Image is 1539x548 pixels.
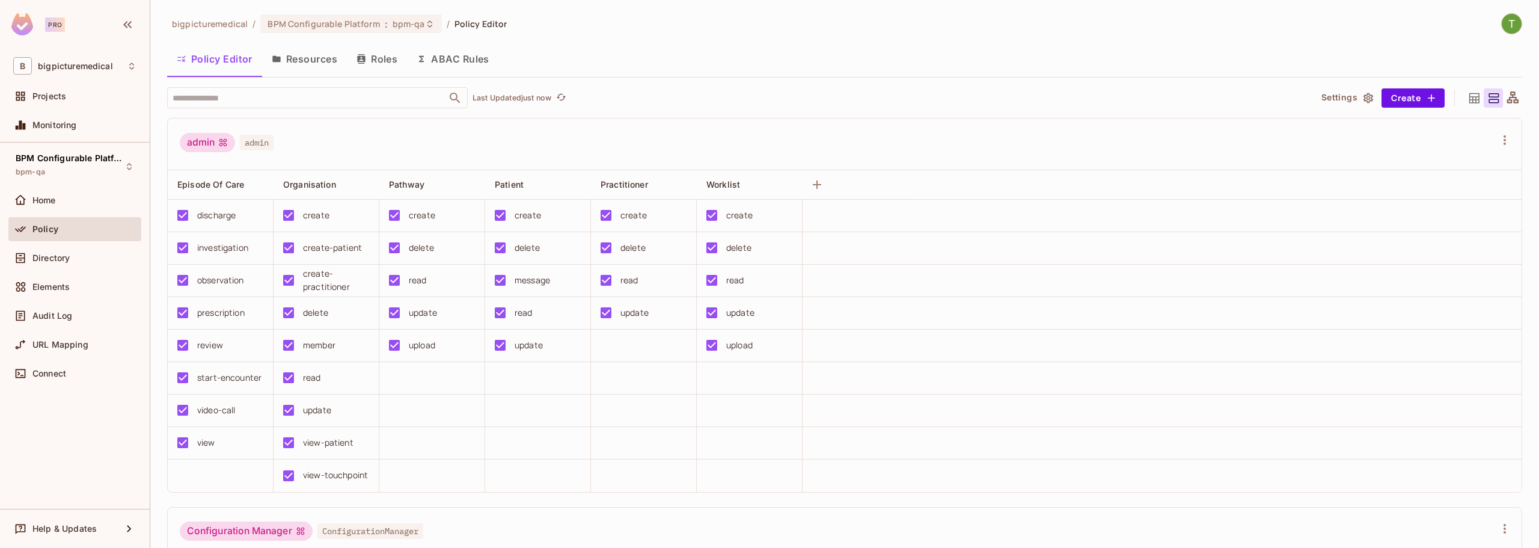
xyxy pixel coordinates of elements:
[262,44,347,74] button: Resources
[32,282,70,292] span: Elements
[454,18,507,29] span: Policy Editor
[177,179,244,189] span: Episode Of Care
[252,18,255,29] li: /
[197,371,262,384] div: start-encounter
[473,93,551,103] p: Last Updated just now
[16,167,45,177] span: bpm-qa
[32,369,66,378] span: Connect
[45,17,65,32] div: Pro
[556,92,566,104] span: refresh
[197,404,236,417] div: video-call
[180,133,235,152] div: admin
[32,120,77,130] span: Monitoring
[303,267,369,294] div: create-practitioner
[620,274,638,287] div: read
[32,224,58,234] span: Policy
[197,241,248,254] div: investigation
[620,209,647,222] div: create
[515,306,533,319] div: read
[409,306,437,319] div: update
[180,522,313,541] div: Configuration Manager
[16,153,124,163] span: BPM Configurable Platform
[409,209,435,222] div: create
[551,91,568,105] span: Click to refresh data
[1502,14,1522,34] img: Taraka Boddu
[620,306,649,319] div: update
[32,340,88,349] span: URL Mapping
[706,179,740,189] span: Worklist
[303,404,331,417] div: update
[38,61,113,71] span: Workspace: bigpicturemedical
[13,57,32,75] span: B
[32,253,70,263] span: Directory
[726,209,753,222] div: create
[167,44,262,74] button: Policy Editor
[32,91,66,101] span: Projects
[240,135,274,150] span: admin
[495,179,524,189] span: Patient
[268,18,379,29] span: BPM Configurable Platform
[303,436,353,449] div: view-patient
[1317,88,1377,108] button: Settings
[32,311,72,321] span: Audit Log
[393,18,425,29] span: bpm-qa
[32,195,56,205] span: Home
[32,524,97,534] span: Help & Updates
[11,13,33,35] img: SReyMgAAAABJRU5ErkJggg==
[409,339,435,352] div: upload
[197,436,215,449] div: view
[303,241,362,254] div: create-patient
[303,339,335,352] div: member
[515,339,543,352] div: update
[726,241,751,254] div: delete
[447,90,464,106] button: Open
[447,18,450,29] li: /
[303,469,368,482] div: view-touchpoint
[554,91,568,105] button: refresh
[409,274,427,287] div: read
[726,339,753,352] div: upload
[283,179,336,189] span: Organisation
[515,209,541,222] div: create
[407,44,499,74] button: ABAC Rules
[384,19,388,29] span: :
[197,339,223,352] div: review
[726,274,744,287] div: read
[389,179,424,189] span: Pathway
[347,44,407,74] button: Roles
[197,274,244,287] div: observation
[409,241,434,254] div: delete
[303,209,329,222] div: create
[515,241,540,254] div: delete
[197,306,245,319] div: prescription
[172,18,248,29] span: the active workspace
[601,179,648,189] span: Practitioner
[620,241,646,254] div: delete
[515,274,550,287] div: message
[303,306,328,319] div: delete
[303,371,321,384] div: read
[317,523,423,539] span: ConfigurationManager
[726,306,754,319] div: update
[197,209,236,222] div: discharge
[1381,88,1445,108] button: Create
